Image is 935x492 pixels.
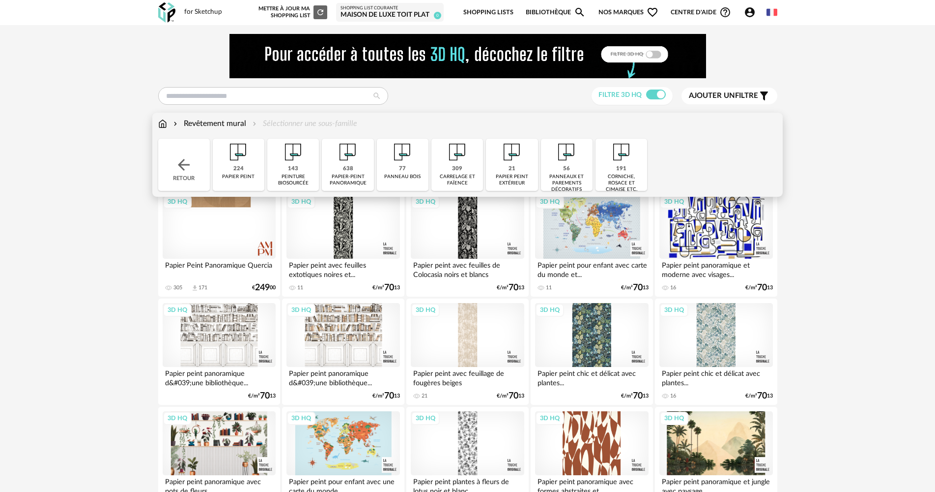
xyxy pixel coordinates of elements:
[647,6,658,18] span: Heart Outline icon
[444,139,471,165] img: Papier%20peint.png
[608,139,635,165] img: Papier%20peint.png
[340,11,439,20] div: maison de luxe toit plat
[384,174,421,180] div: panneau bois
[286,367,399,387] div: Papier peint panoramique d&#039;une bibliothèque...
[173,284,182,291] div: 305
[660,304,688,316] div: 3D HQ
[280,139,307,165] img: Papier%20peint.png
[766,7,777,18] img: fr
[598,92,642,98] span: Filtre 3D HQ
[526,1,586,24] a: BibliothèqueMagnify icon
[719,6,731,18] span: Help Circle Outline icon
[621,284,649,291] div: €/m² 13
[316,9,325,15] span: Refresh icon
[406,299,528,405] a: 3D HQ Papier peint avec feuillage de fougères beiges 21 €/m²7013
[163,195,192,208] div: 3D HQ
[655,190,777,297] a: 3D HQ Papier peint panoramique et moderne avec visages... 16 €/m²7013
[598,1,658,24] span: Nos marques
[671,6,731,18] span: Centre d'aideHelp Circle Outline icon
[463,1,513,24] a: Shopping Lists
[411,304,440,316] div: 3D HQ
[535,259,648,278] div: Papier peint pour enfant avec carte du monde et...
[497,393,524,400] div: €/m² 13
[158,190,280,297] a: 3D HQ Papier Peint Panoramique Quercia 305 Download icon 171 €24900
[633,393,643,400] span: 70
[225,139,252,165] img: Papier%20peint.png
[340,5,439,20] a: Shopping List courante maison de luxe toit plat 0
[287,195,315,208] div: 3D HQ
[163,367,276,387] div: Papier peint panoramique d&#039;une bibliothèque...
[598,174,644,193] div: corniche, rosace et cimaise etc.
[335,139,361,165] img: Papier%20peint.png
[452,165,462,173] div: 309
[744,6,760,18] span: Account Circle icon
[158,299,280,405] a: 3D HQ Papier peint panoramique d&#039;une bibliothèque... €/m²7013
[163,259,276,278] div: Papier Peint Panoramique Quercia
[411,195,440,208] div: 3D HQ
[745,284,773,291] div: €/m² 13
[670,393,676,400] div: 16
[655,299,777,405] a: 3D HQ Papier peint chic et délicat avec plantes... 16 €/m²7013
[340,5,439,11] div: Shopping List courante
[282,299,404,405] a: 3D HQ Papier peint panoramique d&#039;une bibliothèque... €/m²7013
[535,367,648,387] div: Papier peint chic et délicat avec plantes...
[233,165,244,173] div: 224
[757,284,767,291] span: 70
[325,174,370,186] div: papier-peint panoramique
[297,284,303,291] div: 11
[531,299,652,405] a: 3D HQ Papier peint chic et délicat avec plantes... €/m²7013
[158,118,167,129] img: svg+xml;base64,PHN2ZyB3aWR0aD0iMTYiIGhlaWdodD0iMTciIHZpZXdCb3g9IjAgMCAxNiAxNyIgZmlsbD0ibm9uZSIgeG...
[384,284,394,291] span: 70
[574,6,586,18] span: Magnify icon
[184,8,222,17] div: for Sketchup
[270,174,316,186] div: peinture biosourcée
[248,393,276,400] div: €/m² 13
[546,284,552,291] div: 11
[191,284,198,292] span: Download icon
[158,139,210,191] div: Retour
[509,284,518,291] span: 70
[745,393,773,400] div: €/m² 13
[563,165,570,173] div: 56
[175,156,193,174] img: svg+xml;base64,PHN2ZyB3aWR0aD0iMjQiIGhlaWdodD0iMjQiIHZpZXdCb3g9IjAgMCAyNCAyNCIgZmlsbD0ibm9uZSIgeG...
[286,259,399,278] div: Papier peint avec feuilles extotiques noires et...
[399,165,406,173] div: 77
[660,195,688,208] div: 3D HQ
[553,139,580,165] img: Papier%20peint.png
[260,393,270,400] span: 70
[372,393,400,400] div: €/m² 13
[255,284,270,291] span: 249
[384,393,394,400] span: 70
[758,90,770,102] span: Filter icon
[288,165,298,173] div: 143
[158,2,175,23] img: OXP
[406,190,528,297] a: 3D HQ Papier peint avec feuilles de Colocasia noirs et blancs €/m²7013
[287,304,315,316] div: 3D HQ
[434,174,480,186] div: carrelage et faïence
[621,393,649,400] div: €/m² 13
[689,92,735,99] span: Ajouter un
[499,139,525,165] img: Papier%20peint.png
[163,304,192,316] div: 3D HQ
[222,174,255,180] div: papier peint
[757,393,767,400] span: 70
[411,412,440,425] div: 3D HQ
[171,118,246,129] div: Revêtement mural
[497,284,524,291] div: €/m² 13
[282,190,404,297] a: 3D HQ Papier peint avec feuilles extotiques noires et... 11 €/m²7013
[531,190,652,297] a: 3D HQ Papier peint pour enfant avec carte du monde et... 11 €/m²7013
[536,304,564,316] div: 3D HQ
[252,284,276,291] div: € 00
[509,165,515,173] div: 21
[389,139,416,165] img: Papier%20peint.png
[372,284,400,291] div: €/m² 13
[616,165,626,173] div: 191
[744,6,756,18] span: Account Circle icon
[660,412,688,425] div: 3D HQ
[256,5,327,19] div: Mettre à jour ma Shopping List
[689,91,758,101] span: filtre
[411,367,524,387] div: Papier peint avec feuillage de fougères beiges
[659,259,772,278] div: Papier peint panoramique et moderne avec visages...
[422,393,427,400] div: 21
[509,393,518,400] span: 70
